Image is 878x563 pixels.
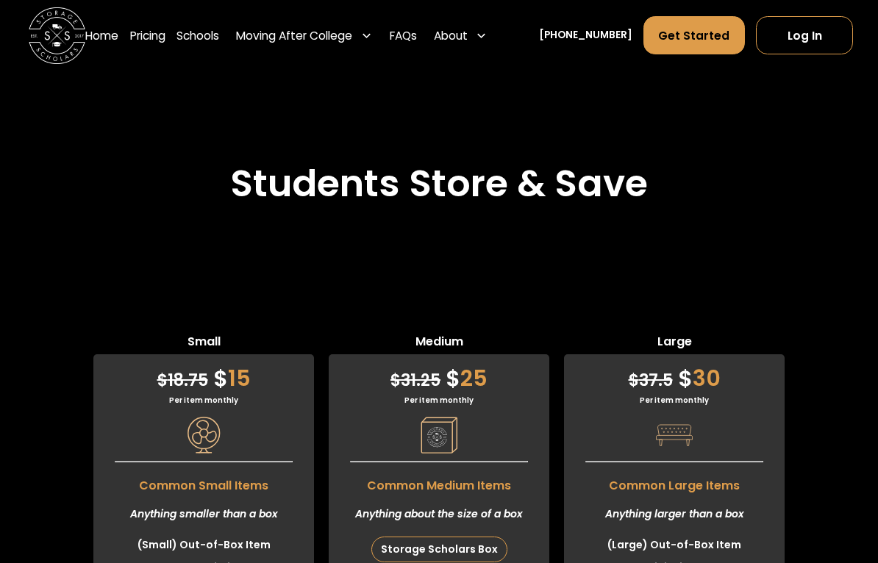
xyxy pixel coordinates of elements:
[446,363,460,395] span: $
[185,417,222,454] img: Pricing Category Icon
[390,370,401,392] span: $
[213,363,228,395] span: $
[434,27,468,44] div: About
[29,7,85,64] img: Storage Scholars main logo
[329,495,549,534] div: Anything about the size of a box
[539,28,632,43] a: [PHONE_NUMBER]
[564,470,785,495] span: Common Large Items
[93,470,314,495] span: Common Small Items
[421,417,457,454] img: Pricing Category Icon
[329,470,549,495] span: Common Medium Items
[372,538,507,562] div: Storage Scholars Box
[29,7,85,64] a: home
[329,355,549,395] div: 25
[390,370,440,392] span: 31.25
[564,534,785,557] li: (Large) Out-of-Box Item
[656,417,693,454] img: Pricing Category Icon
[231,15,379,55] div: Moving After College
[756,16,853,54] a: Log In
[93,355,314,395] div: 15
[157,370,208,392] span: 18.75
[230,162,648,207] h2: Students Store & Save
[564,355,785,395] div: 30
[390,15,417,55] a: FAQs
[236,27,352,44] div: Moving After College
[564,495,785,534] div: Anything larger than a box
[629,370,673,392] span: 37.5
[643,16,745,54] a: Get Started
[130,15,165,55] a: Pricing
[93,334,314,355] span: Small
[93,395,314,406] div: Per item monthly
[176,15,219,55] a: Schools
[329,395,549,406] div: Per item monthly
[157,370,168,392] span: $
[564,334,785,355] span: Large
[93,495,314,534] div: Anything smaller than a box
[85,15,118,55] a: Home
[629,370,639,392] span: $
[93,534,314,557] li: (Small) Out-of-Box Item
[329,334,549,355] span: Medium
[678,363,693,395] span: $
[428,15,493,55] div: About
[564,395,785,406] div: Per item monthly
